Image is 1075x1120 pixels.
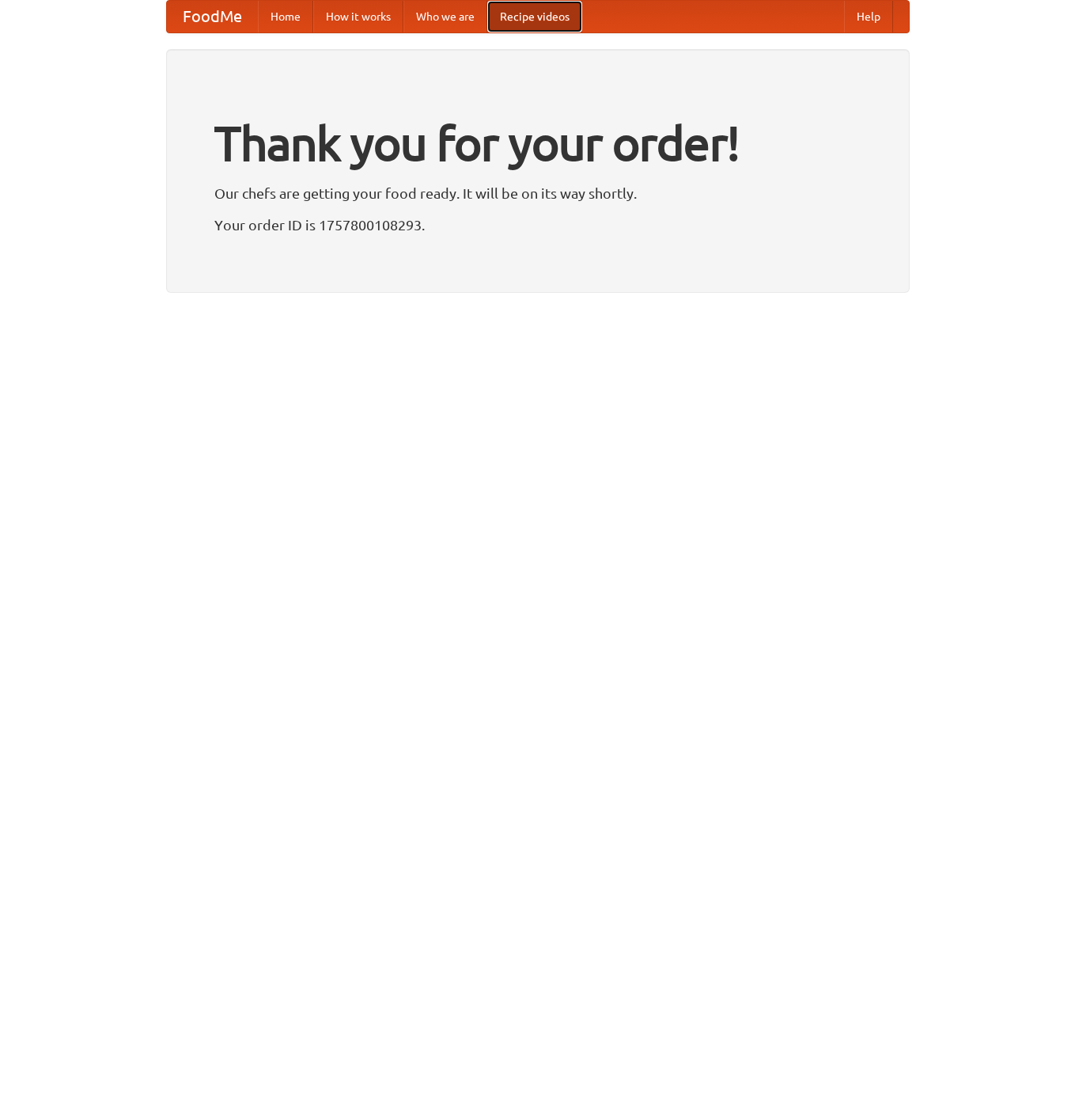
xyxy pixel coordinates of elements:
[214,181,861,205] p: Our chefs are getting your food ready. It will be on its way shortly.
[313,1,403,32] a: How it works
[487,1,582,32] a: Recipe videos
[214,213,861,237] p: Your order ID is 1757800108293.
[844,1,893,32] a: Help
[403,1,487,32] a: Who we are
[214,105,861,181] h1: Thank you for your order!
[258,1,313,32] a: Home
[167,1,258,32] a: FoodMe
